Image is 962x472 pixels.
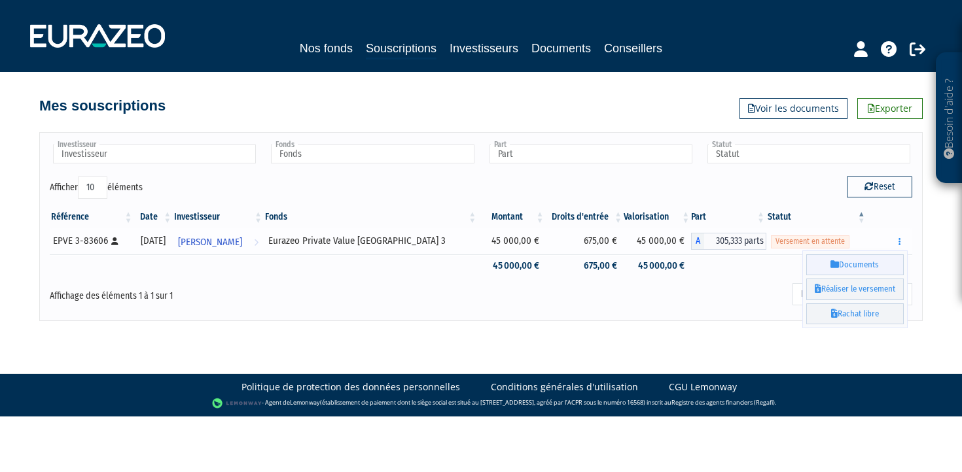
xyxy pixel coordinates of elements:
img: 1732889491-logotype_eurazeo_blanc_rvb.png [30,24,165,48]
td: 675,00 € [546,254,624,277]
img: logo-lemonway.png [212,397,262,410]
div: Eurazeo Private Value [GEOGRAPHIC_DATA] 3 [268,234,473,248]
td: 45 000,00 € [624,254,691,277]
th: Fonds: activer pour trier la colonne par ordre croissant [264,206,478,228]
a: Documents [531,39,591,58]
th: Montant: activer pour trier la colonne par ordre croissant [478,206,545,228]
span: Versement en attente [771,235,849,248]
th: Date: activer pour trier la colonne par ordre croissant [134,206,173,228]
a: Politique de protection des données personnelles [241,380,460,394]
th: Référence : activer pour trier la colonne par ordre croissant [50,206,134,228]
th: Valorisation: activer pour trier la colonne par ordre croissant [624,206,691,228]
h4: Mes souscriptions [39,98,166,114]
i: Voir l'investisseur [254,230,258,254]
a: Registre des agents financiers (Regafi) [671,398,775,407]
span: 305,333 parts [704,233,766,250]
a: Conseillers [604,39,662,58]
a: Exporter [857,98,923,119]
label: Afficher éléments [50,177,143,199]
a: [PERSON_NAME] [173,228,264,254]
a: Rachat libre [806,303,904,325]
div: EPVE 3-83606 [53,234,130,248]
div: A - Eurazeo Private Value Europe 3 [691,233,766,250]
td: 675,00 € [546,228,624,254]
span: A [691,233,704,250]
th: Investisseur: activer pour trier la colonne par ordre croissant [173,206,264,228]
a: Souscriptions [366,39,436,59]
div: [DATE] [139,234,169,248]
span: [PERSON_NAME] [178,230,242,254]
td: 45 000,00 € [624,228,691,254]
a: Réaliser le versement [806,278,904,300]
div: Affichage des éléments 1 à 1 sur 1 [50,282,398,303]
a: Lemonway [290,398,320,407]
a: Documents [806,254,904,276]
button: Reset [847,177,912,197]
th: Statut : activer pour trier la colonne par ordre d&eacute;croissant [766,206,867,228]
select: Afficheréléments [78,177,107,199]
a: Conditions générales d'utilisation [491,380,638,394]
a: Voir les documents [739,98,847,119]
td: 45 000,00 € [478,228,545,254]
a: Investisseurs [450,39,518,58]
div: - Agent de (établissement de paiement dont le siège social est situé au [STREET_ADDRESS], agréé p... [13,397,949,410]
a: Nos fonds [300,39,353,58]
th: Droits d'entrée: activer pour trier la colonne par ordre croissant [546,206,624,228]
th: Part: activer pour trier la colonne par ordre croissant [691,206,766,228]
p: Besoin d'aide ? [942,59,957,177]
td: 45 000,00 € [478,254,545,277]
a: CGU Lemonway [669,380,737,394]
i: [Français] Personne physique [111,237,118,245]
